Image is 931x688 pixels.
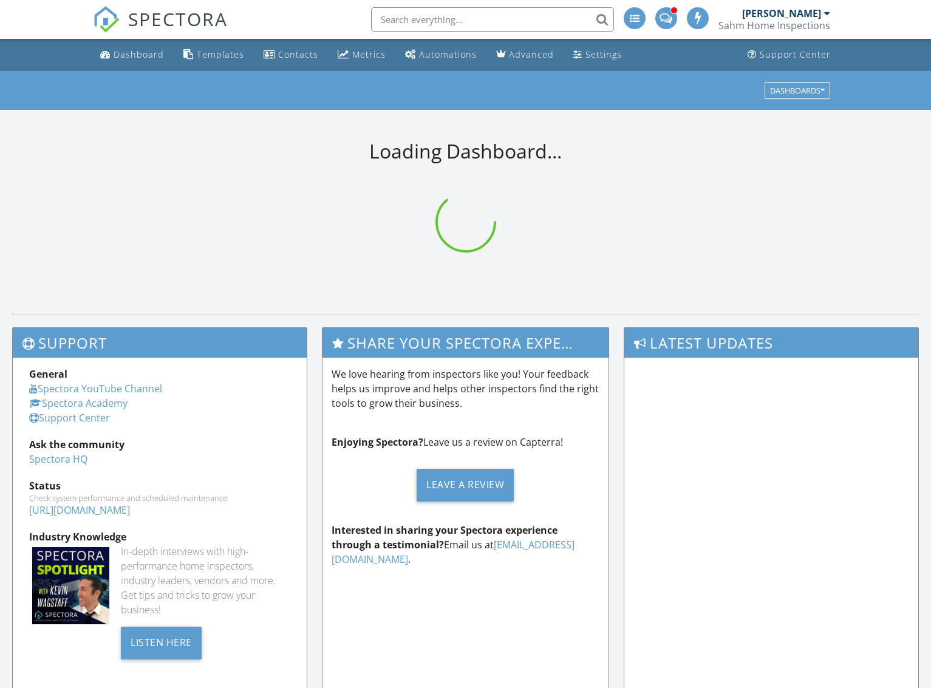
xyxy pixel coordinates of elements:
h3: Support [13,328,307,358]
img: Spectoraspolightmain [32,547,109,624]
div: Templates [197,49,244,60]
strong: General [29,367,67,381]
p: We love hearing from inspectors like you! Your feedback helps us improve and helps other inspecto... [332,367,600,410]
a: Templates [179,44,249,66]
strong: Enjoying Spectora? [332,435,423,449]
a: SPECTORA [93,16,228,42]
div: Ask the community [29,437,290,452]
input: Search everything... [371,7,614,32]
div: Dashboard [114,49,164,60]
p: Leave us a review on Capterra! [332,435,600,449]
a: Settings [568,44,627,66]
div: In-depth interviews with high-performance home inspectors, industry leaders, vendors and more. Ge... [121,544,290,617]
div: Metrics [352,49,386,60]
a: Leave a Review [332,459,600,511]
span: SPECTORA [128,6,228,32]
a: Automations (Advanced) [400,44,482,66]
h3: Share Your Spectora Experience [322,328,609,358]
img: The Best Home Inspection Software - Spectora [93,6,120,33]
a: Advanced [491,44,559,66]
a: Listen Here [121,635,202,649]
a: Spectora YouTube Channel [29,382,162,395]
a: [URL][DOMAIN_NAME] [29,503,130,517]
p: Email us at . [332,523,600,567]
strong: Interested in sharing your Spectora experience through a testimonial? [332,523,558,551]
a: Support Center [29,411,110,424]
div: [PERSON_NAME] [742,7,821,19]
div: Industry Knowledge [29,530,290,544]
h3: Latest Updates [624,328,918,358]
button: Dashboards [765,82,830,99]
div: Dashboards [770,86,825,95]
div: Advanced [509,49,554,60]
div: Contacts [278,49,318,60]
div: Check system performance and scheduled maintenance. [29,493,290,503]
div: Automations [419,49,477,60]
a: Support Center [743,44,836,66]
a: Metrics [333,44,390,66]
a: [EMAIL_ADDRESS][DOMAIN_NAME] [332,538,575,566]
div: Leave a Review [417,469,514,502]
a: Spectora Academy [29,397,128,410]
a: Spectora HQ [29,452,87,466]
a: Contacts [259,44,323,66]
div: Status [29,479,290,493]
div: Listen Here [121,627,202,659]
div: Settings [585,49,622,60]
div: Sahm Home Inspections [718,19,830,32]
a: Dashboard [95,44,169,66]
div: Support Center [760,49,831,60]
